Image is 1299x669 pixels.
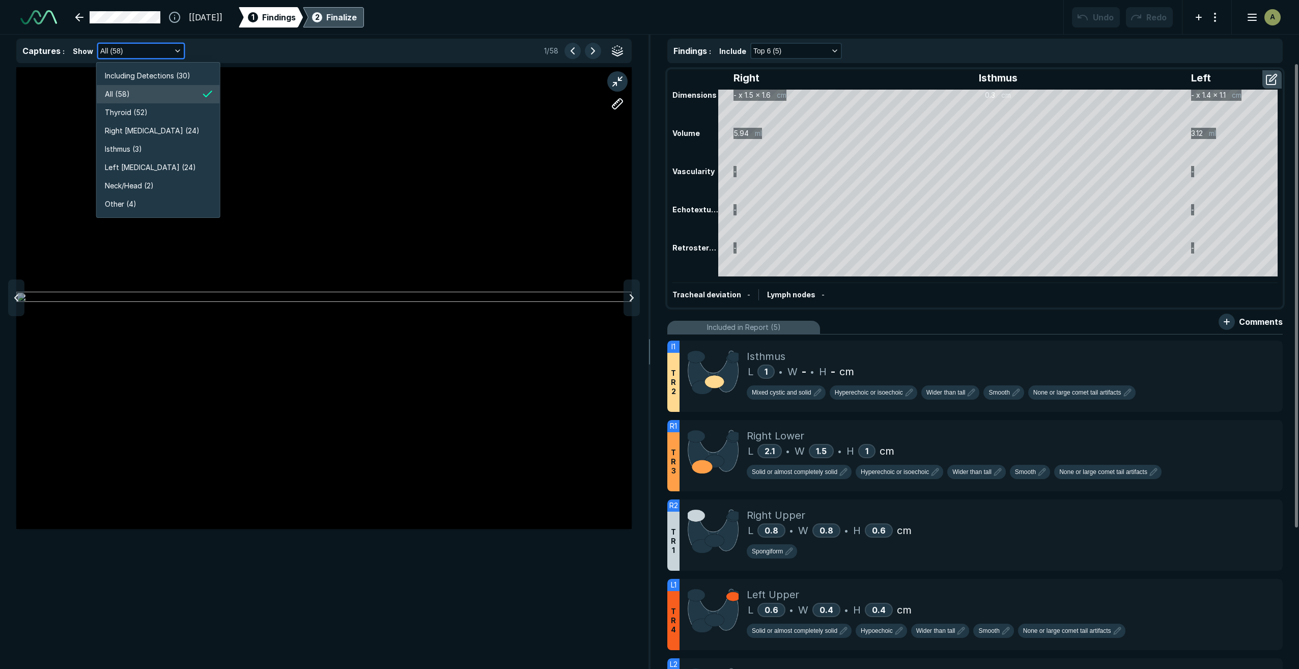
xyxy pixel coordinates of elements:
span: - [831,364,835,379]
span: L [748,443,753,459]
span: H [853,523,861,538]
span: [[DATE]] [189,11,222,23]
span: cm [897,523,912,538]
span: All (58) [100,45,123,57]
span: Right Upper [747,508,805,523]
span: T R 4 [671,607,676,634]
div: avatar-name [1264,9,1281,25]
span: Top 6 (5) [753,45,781,57]
div: 1Findings [239,7,303,27]
span: • [838,445,841,457]
span: 0.8 [765,525,778,536]
span: None or large comet tail artifacts [1059,467,1147,477]
span: Smooth [989,388,1009,397]
span: 0.6 [765,605,778,615]
span: Other (4) [105,199,136,210]
span: R2 [669,500,678,511]
span: • [844,604,848,616]
img: 9A7M5OAAAABklEQVQDAF+8mudciGalAAAAAElFTkSuQmCC [688,428,739,473]
img: See-Mode Logo [20,10,57,24]
span: Included in Report (5) [707,322,781,333]
span: Thyroid (52) [105,107,148,118]
button: Redo [1126,7,1173,27]
span: Left Upper [747,587,799,602]
span: 1.5 [816,446,827,456]
img: yPrO2kAAAAGSURBVAMA3wGclOMBOt0AAAAASUVORK5CYII= [688,587,739,632]
li: R2TR1Right UpperL0.8•W0.8•H0.6cm [667,499,1283,571]
span: 0.4 [820,605,833,615]
span: • [844,524,848,537]
span: None or large comet tail artifacts [1023,626,1111,635]
span: Spongiform [752,547,783,556]
span: : [709,47,711,55]
span: 1 [765,367,768,377]
span: H [846,443,854,459]
span: Findings [262,11,296,23]
span: Solid or almost completely solid [752,467,837,477]
span: 2.1 [765,446,775,456]
img: Y3vjmgAAAAZJREFUAwDkbUKjIuA6pwAAAABJRU5ErkJggg== [688,508,739,553]
span: R1 [670,421,677,432]
div: Finalize [326,11,357,23]
span: - [822,290,825,299]
span: L [748,523,753,538]
span: L1 [671,579,676,591]
span: cm [839,364,854,379]
li: R1TR3Right LowerL2.1•W1.5•H1cm [667,420,1283,491]
span: Wider than tall [926,388,966,397]
span: Including Detections (30) [105,70,190,81]
span: I1 [671,341,675,352]
span: 1 [865,446,868,456]
span: Findings [673,46,707,56]
span: T R 1 [671,527,676,555]
span: L [748,602,753,618]
span: Hypoechoic [861,626,893,635]
span: Tracheal deviation [672,290,741,299]
span: 2 [315,12,320,22]
span: T R 2 [671,369,676,396]
span: W [798,523,808,538]
span: Mixed cystic and solid [752,388,811,397]
span: A [1270,12,1275,22]
button: avatar-name [1240,7,1283,27]
span: Left [MEDICAL_DATA] (24) [105,162,196,173]
span: • [810,366,814,378]
button: Undo [1072,7,1120,27]
img: 70KjqhCT7AAAAABJRU5ErkJggg== [688,349,739,394]
span: - [747,290,750,299]
span: H [853,602,861,618]
span: Right [MEDICAL_DATA] (24) [105,125,200,136]
span: T R 3 [671,448,676,476]
span: All (58) [105,89,130,100]
span: Comments [1239,316,1283,328]
span: Neck/Head (2) [105,180,154,191]
li: I1TR2IsthmusL1•W-•H-cm [667,341,1283,412]
li: L1TR4Left UpperL0.6•W0.4•H0.4cm [667,579,1283,650]
span: cm [897,602,912,618]
span: Captures [22,46,61,56]
span: L [748,364,753,379]
span: 0.6 [872,525,886,536]
span: 1 [251,12,255,22]
span: H [819,364,827,379]
span: Lymph nodes [767,290,815,299]
span: • [789,604,793,616]
div: 2Finalize [303,7,364,27]
span: Hyperechoic or isoechoic [835,388,903,397]
span: • [789,524,793,537]
span: Show [73,46,93,57]
span: W [795,443,805,459]
span: Wider than tall [952,467,992,477]
span: Include [719,46,746,57]
span: Isthmus [747,349,785,364]
span: Smooth [1015,467,1036,477]
span: - [802,364,806,379]
span: W [787,364,798,379]
span: Hyperechoic or isoechoic [861,467,929,477]
span: Wider than tall [916,626,955,635]
span: 0.4 [872,605,886,615]
span: Solid or almost completely solid [752,626,837,635]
